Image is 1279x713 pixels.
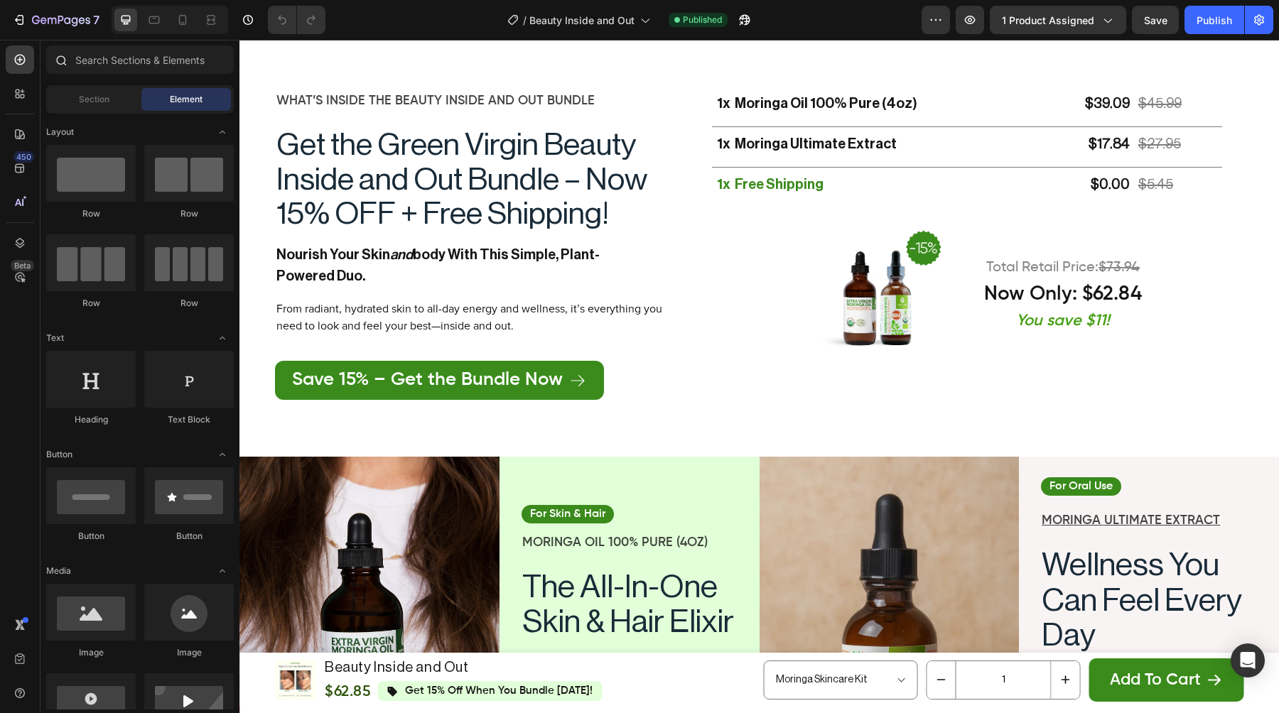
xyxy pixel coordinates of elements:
[46,207,136,220] div: Row
[846,57,890,71] strong: $39.09
[144,646,234,659] div: Image
[812,621,841,659] button: increment
[1144,14,1167,26] span: Save
[870,626,961,655] div: Add to cart
[683,13,722,26] span: Published
[6,6,106,34] button: 7
[745,219,902,236] p: total retail price:
[36,321,365,360] a: Save 15% – Get the Bundle Now
[523,13,527,28] span: /
[283,494,497,513] p: Moringa Oil 100% Pure (4oz)
[46,565,71,577] span: Media
[899,138,934,152] s: $5.45
[144,413,234,426] div: Text Block
[801,506,1018,615] h2: Wellness You Can Feel Every Day
[281,528,499,602] h2: The All-In-One Skin & Hair Elixir
[810,441,873,452] p: for oral use
[1002,13,1094,28] span: 1 product assigned
[477,134,770,156] p: 1x free shipping
[1197,13,1232,28] div: Publish
[849,97,890,111] strong: $17.84
[211,121,234,143] span: Toggle open
[46,126,74,138] span: Layout
[850,619,1004,662] button: Add to cart
[46,45,234,74] input: Search Sections & Elements
[851,138,890,152] strong: $0.00
[477,53,770,75] p: 1x moringa oil 100% pure (4oz)
[211,443,234,466] span: Toggle open
[46,448,72,461] span: Button
[990,6,1126,34] button: 1 product assigned
[211,327,234,349] span: Toggle open
[46,530,136,543] div: Button
[239,40,1279,713] iframe: Design area
[1231,643,1265,677] div: Open Intercom Messenger
[53,327,323,354] p: Save 15% – Get the Bundle Now
[716,621,812,659] input: quantity
[37,205,389,247] p: nourish your skin body with this simple, plant-powered duo.
[529,13,635,28] span: Beauty Inside and Out
[899,57,942,71] s: $45.99
[1184,6,1244,34] button: Publish
[170,93,203,106] span: Element
[37,261,428,295] p: From radiant, hydrated skin to all-day energy and wellness, it’s everything you need to look and ...
[859,221,900,235] s: $73.94
[46,413,136,426] div: Heading
[14,151,34,163] div: 450
[46,646,136,659] div: Image
[144,207,234,220] div: Row
[36,87,430,192] h2: Get the Green Virgin Beauty Inside and Out Bundle – Now 15% OFF + Free Shipping!
[46,297,136,310] div: Row
[688,621,716,659] button: decrement
[93,11,99,28] p: 7
[1132,6,1179,34] button: Save
[899,97,941,111] s: $27.95
[79,93,109,106] span: Section
[777,273,870,289] strong: You save $11!
[11,260,34,271] div: Beta
[268,6,325,34] div: Undo/Redo
[551,164,729,342] img: gempages_540956623456174975-d8a2faee-bc99-4937-a226-0c71f6528ed5.webp
[211,560,234,582] span: Toggle open
[37,52,428,71] p: What’s Inside the Beauty Inside and Out Bundle
[477,94,770,115] p: 1x moringa ultimate extract
[151,208,173,222] i: and
[745,243,902,267] p: now only: $62.84
[144,530,234,543] div: Button
[802,474,981,487] u: Moringa Ultimate Extract
[144,297,234,310] div: Row
[291,469,366,480] p: for skin & hair
[46,332,64,344] span: Text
